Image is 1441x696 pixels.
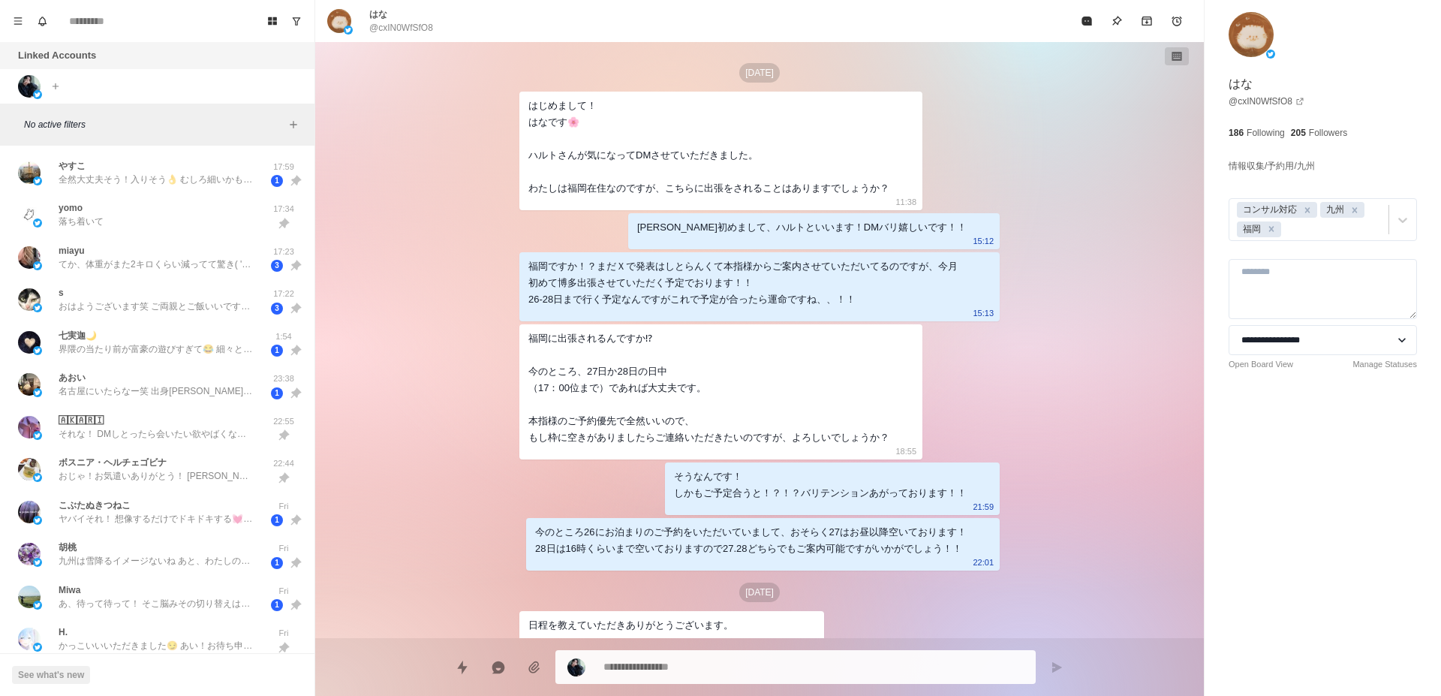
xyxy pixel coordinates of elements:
button: Send message [1042,652,1072,682]
p: 1:54 [265,330,302,343]
img: picture [18,246,41,269]
img: picture [567,658,585,676]
img: picture [18,331,41,354]
p: H. [59,625,68,639]
p: あおい [59,371,86,384]
div: 九州 [1322,202,1346,218]
div: コンサル対応 [1238,202,1299,218]
p: 22:44 [265,457,302,470]
img: picture [18,75,41,98]
p: Linked Accounts [18,48,96,63]
p: Fri [265,542,302,555]
p: 17:23 [265,246,302,258]
img: picture [33,90,42,99]
span: 3 [271,260,283,272]
p: 落ち着いて [59,215,104,228]
img: picture [18,288,41,311]
p: それな！ DMしとったら会いたい欲やばくなるて！ おじゃ！ありがとう！ 笑笑 面倒くさいウォンナちょっとおもろい笑 俺も2回なのに会いたくなっとるけん一緒やね笑 やはり愛、、、愛しか勝たん！ 週... [59,427,254,441]
span: 1 [271,175,283,187]
button: Add reminder [1162,6,1192,36]
p: やすこ [59,159,86,173]
img: picture [1229,12,1274,57]
p: 全然大丈夫そう！入りそう👌 むしろ細いかも(笑) ガッツリかぁ(笑) なんか[PERSON_NAME]の世界だった😇 鶯谷のドンキはあんまなかったなぁ 結果は11月下旬！ 長いなぁ🥺 ご家族でお... [59,173,254,186]
p: かっこいいいただきました😏 あい！お待ち申し上げる！ [59,639,254,652]
img: picture [18,501,41,523]
p: 17:34 [265,203,302,215]
button: Pin [1102,6,1132,36]
p: miayu [59,244,85,258]
img: picture [18,628,41,650]
button: Add media [519,652,549,682]
p: 22:01 [973,554,994,571]
button: Menu [6,9,30,33]
p: @cxIN0WfSfO8 [369,21,433,35]
img: picture [33,473,42,482]
p: 情報収集/予約用/九州 [1229,158,1315,174]
p: 17:22 [265,288,302,300]
div: Remove コンサル対応 [1299,202,1316,218]
img: picture [33,261,42,270]
span: 3 [271,303,283,315]
img: picture [18,543,41,565]
img: picture [18,161,41,184]
img: picture [33,388,42,397]
p: 22:55 [265,415,302,428]
p: ヤバイそれ！ 想像するだけでドキドキする💓 早く会いたいー❣️ [59,512,254,526]
p: 18:55 [895,443,916,459]
div: そうなんです！ しかもご予定合うと！？！？バリテンションあがっております！！ [674,469,967,502]
div: [PERSON_NAME]初めまして、ハルトといいます！DMバリ嬉しいです！！ [637,219,967,236]
button: Mark as read [1072,6,1102,36]
p: Fri [265,500,302,513]
p: ボスニア・ヘルチェゴビナ [59,456,167,469]
img: picture [33,431,42,440]
span: 1 [271,387,283,399]
button: See what's new [12,666,90,684]
img: picture [33,643,42,652]
img: picture [1266,50,1275,59]
img: picture [344,26,353,35]
p: こぶたぬきつねこ [59,499,131,512]
p: [DATE] [739,63,780,83]
button: Archive [1132,6,1162,36]
img: picture [18,586,41,608]
button: Add account [47,77,65,95]
span: 1 [271,557,283,569]
span: 1 [271,345,283,357]
p: 17:59 [265,161,302,173]
p: あ、待って待って！ そこ脳みその切り替えはできるようにならなくていいからね？ キャストさんとユーザーって、どうしても気持ちが一方通行になりやすいけど。 キャストさんから会いたいって思ってもらえる... [59,597,254,610]
button: Notifications [30,9,54,33]
p: 186 [1229,126,1244,140]
span: 1 [271,514,283,526]
img: picture [33,558,42,567]
p: No active filters [24,118,284,131]
button: Add filters [284,116,302,134]
p: s [59,286,64,300]
p: 名古屋にいたらなー笑 出身[PERSON_NAME]で、大学[PERSON_NAME]、今は愛知なのでまあ、ぐちゃぐちゃです🤣 地元の子と喋っちょる時はまあまあ[PERSON_NAME]やと思う... [59,384,254,398]
p: 205 [1291,126,1306,140]
a: @cxIN0WfSfO8 [1229,95,1304,108]
p: おはようございます笑 ご両親とご飯いいですね✨行ってらっしゃい☺️ [59,300,254,313]
p: Followers [1309,126,1347,140]
div: 福岡に出張されるんですか⁉︎ 今のところ、27日か28日の日中 （17：00位まで）であれば大丈夫です。 本指様のご予約優先で全然いいので、 もし枠に空きがありましたらご連絡いただきたいのですが... [528,330,889,446]
p: 界隈の当たり前が富豪の遊びすぎて😂 細々と楽しむよ😊はやく出張おいでw [59,342,254,356]
p: おじゃ！お気遣いありがとう！ [PERSON_NAME]は移る病気の時に会おうとする子やないと思っとるけん大丈夫よ◎ おやすみみずき、愛しとるよ🌙* :ﾟ [59,469,254,483]
div: 福岡 [1238,221,1263,237]
button: Board View [260,9,284,33]
img: picture [33,516,42,525]
p: [DATE] [739,583,780,602]
img: picture [18,416,41,438]
div: Remove 九州 [1346,202,1363,218]
p: 胡桃 [59,541,77,554]
div: 福岡ですか！？まだＸで発表はしとらんくて本指様からご案内させていただいてるのですが、今月初めて博多出張させていただく予定でおります！！ 26-28日まで行く予定なんですがこれで予定が合ったら運命... [528,258,967,308]
button: Quick replies [447,652,477,682]
a: Open Board View [1229,358,1293,371]
img: picture [33,176,42,185]
p: 15:13 [973,305,994,321]
p: 🄰🄺🄰🅁🄸 [59,414,104,427]
span: 1 [271,599,283,611]
img: picture [18,203,41,226]
div: はじめまして！ はなです🌸 ハルトさんが気になってDMさせていただきました。 わたしは福岡在住なのですが、こちらに出張をされることはありますでしょうか？ [528,98,889,197]
p: てか、体重がまた2キロくらい減ってて驚き( '꒳' )笑 食べてるのにどーしてなの😶‍🌫️ [59,258,254,271]
p: Fri [265,627,302,640]
img: picture [18,373,41,396]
